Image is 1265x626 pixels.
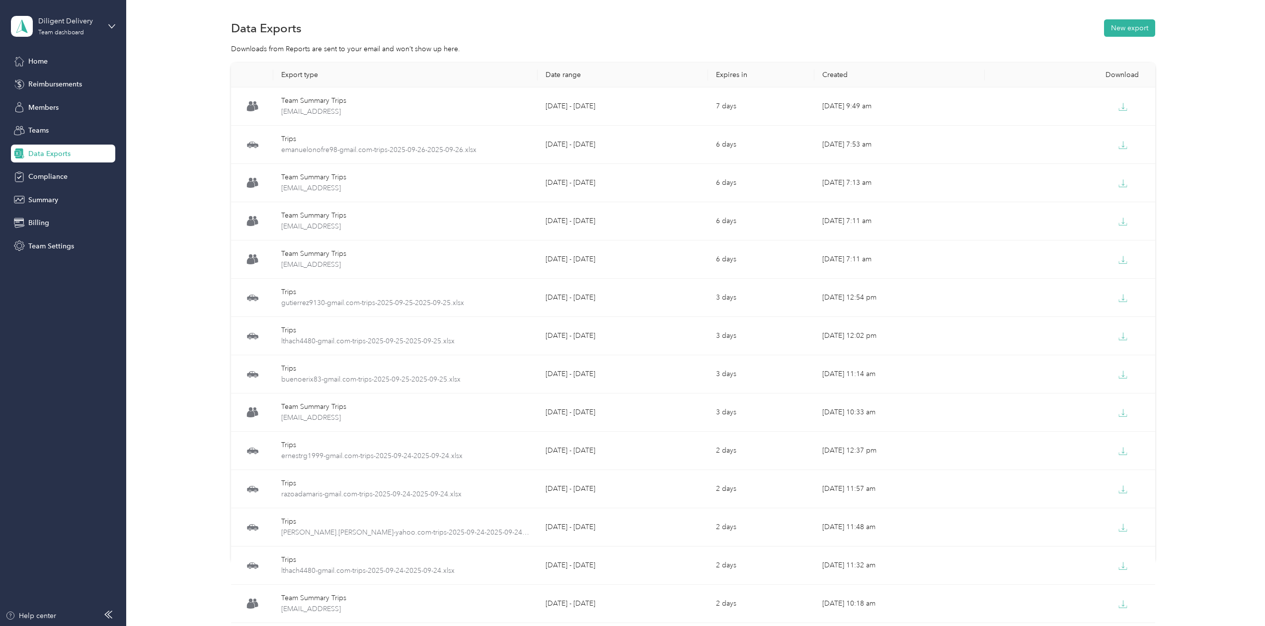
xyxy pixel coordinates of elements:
[5,611,56,621] button: Help center
[281,374,530,385] span: buenoerix83-gmail.com-trips-2025-09-25-2025-09-25.xlsx
[1104,19,1155,37] button: New export
[708,355,814,393] td: 3 days
[708,126,814,164] td: 6 days
[538,317,708,355] td: [DATE] - [DATE]
[281,259,530,270] span: team-summary-sbell@diligentusa.com-trips-2025-09-28-2025-09-28.xlsx
[708,432,814,470] td: 2 days
[28,149,71,159] span: Data Exports
[281,95,530,106] div: Team Summary Trips
[708,547,814,585] td: 2 days
[281,593,530,604] div: Team Summary Trips
[708,164,814,202] td: 6 days
[38,30,84,36] div: Team dashboard
[281,554,530,565] div: Trips
[814,126,985,164] td: [DATE] 7:53 am
[708,470,814,508] td: 2 days
[281,478,530,489] div: Trips
[814,63,985,87] th: Created
[814,317,985,355] td: [DATE] 12:02 pm
[281,516,530,527] div: Trips
[281,325,530,336] div: Trips
[814,87,985,126] td: [DATE] 9:49 am
[281,336,530,347] span: lthach4480-gmail.com-trips-2025-09-25-2025-09-25.xlsx
[538,164,708,202] td: [DATE] - [DATE]
[28,171,68,182] span: Compliance
[281,221,530,232] span: team-summary-sbell@diligentusa.com-trips-2025-09-27-2025-09-27.xlsx
[538,432,708,470] td: [DATE] - [DATE]
[281,172,530,183] div: Team Summary Trips
[28,125,49,136] span: Teams
[708,508,814,547] td: 2 days
[231,23,302,33] h1: Data Exports
[1209,570,1265,626] iframe: Everlance-gr Chat Button Frame
[281,287,530,298] div: Trips
[814,279,985,317] td: [DATE] 12:54 pm
[281,145,530,156] span: emanuelonofre98-gmail.com-trips-2025-09-26-2025-09-26.xlsx
[538,126,708,164] td: [DATE] - [DATE]
[281,451,530,462] span: ernestrg1999-gmail.com-trips-2025-09-24-2025-09-24.xlsx
[538,547,708,585] td: [DATE] - [DATE]
[281,527,530,538] span: huddleston.kameron-yahoo.com-trips-2025-09-24-2025-09-24.xlsx
[814,432,985,470] td: [DATE] 12:37 pm
[538,585,708,623] td: [DATE] - [DATE]
[538,240,708,279] td: [DATE] - [DATE]
[814,240,985,279] td: [DATE] 7:11 am
[708,240,814,279] td: 6 days
[28,79,82,89] span: Reimbursements
[538,87,708,126] td: [DATE] - [DATE]
[993,71,1147,79] div: Download
[538,393,708,432] td: [DATE] - [DATE]
[708,585,814,623] td: 2 days
[28,56,48,67] span: Home
[708,87,814,126] td: 7 days
[281,298,530,309] span: gutierrez9130-gmail.com-trips-2025-09-25-2025-09-25.xlsx
[28,102,59,113] span: Members
[28,195,58,205] span: Summary
[273,63,538,87] th: Export type
[538,508,708,547] td: [DATE] - [DATE]
[281,363,530,374] div: Trips
[28,218,49,228] span: Billing
[281,134,530,145] div: Trips
[814,547,985,585] td: [DATE] 11:32 am
[814,585,985,623] td: [DATE] 10:18 am
[538,279,708,317] td: [DATE] - [DATE]
[814,202,985,240] td: [DATE] 7:11 am
[814,508,985,547] td: [DATE] 11:48 am
[708,279,814,317] td: 3 days
[38,16,100,26] div: Diligent Delivery
[708,63,814,87] th: Expires in
[281,412,530,423] span: team-summary-sbell@diligentusa.com-trips-2025-09-25-2025-09-25.xlsx
[538,202,708,240] td: [DATE] - [DATE]
[281,440,530,451] div: Trips
[814,355,985,393] td: [DATE] 11:14 am
[281,210,530,221] div: Team Summary Trips
[281,401,530,412] div: Team Summary Trips
[814,164,985,202] td: [DATE] 7:13 am
[281,604,530,615] span: team-summary-sbell@diligentusa.com-trips-2025-09-24-2025-09-24.xlsx
[231,44,1156,54] div: Downloads from Reports are sent to your email and won’t show up here.
[814,393,985,432] td: [DATE] 10:33 am
[708,393,814,432] td: 3 days
[538,63,708,87] th: Date range
[538,470,708,508] td: [DATE] - [DATE]
[281,183,530,194] span: team-summary-sbell@diligentusa.com-trips-2025-09-26-2025-09-26.xlsx
[281,489,530,500] span: razoadamaris-gmail.com-trips-2025-09-24-2025-09-24.xlsx
[28,241,74,251] span: Team Settings
[708,317,814,355] td: 3 days
[281,106,530,117] span: team-summary-sbell@diligentusa.com-trips-2025-09-29-2025-09-29.xlsx
[538,355,708,393] td: [DATE] - [DATE]
[281,248,530,259] div: Team Summary Trips
[814,470,985,508] td: [DATE] 11:57 am
[708,202,814,240] td: 6 days
[281,565,530,576] span: lthach4480-gmail.com-trips-2025-09-24-2025-09-24.xlsx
